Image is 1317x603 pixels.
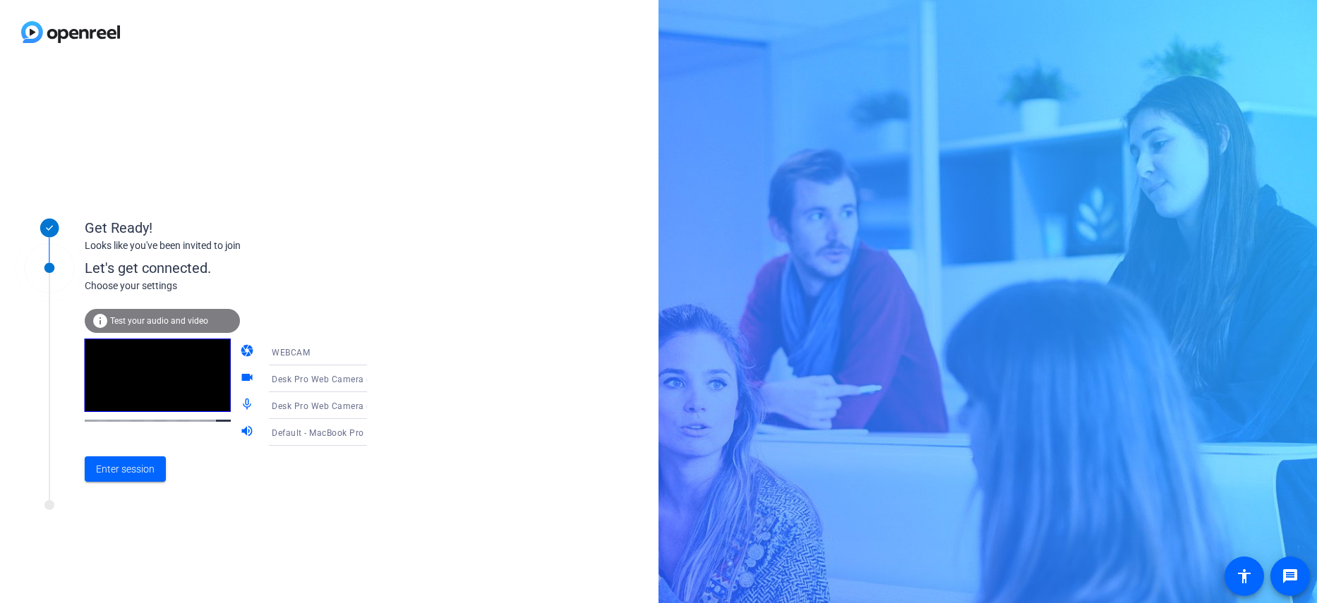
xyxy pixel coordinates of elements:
[92,312,109,329] mat-icon: info
[240,424,257,441] mat-icon: volume_up
[240,370,257,387] mat-icon: videocam
[96,462,155,477] span: Enter session
[110,316,208,326] span: Test your audio and video
[272,348,310,358] span: WEBCAM
[240,343,257,360] mat-icon: camera
[1282,568,1299,585] mat-icon: message
[85,456,166,482] button: Enter session
[85,217,367,238] div: Get Ready!
[240,397,257,414] mat-icon: mic_none
[272,400,418,411] span: Desk Pro Web Camera (05a6:0b04)
[272,427,442,438] span: Default - MacBook Pro Speakers (Built-in)
[85,279,396,293] div: Choose your settings
[85,238,367,253] div: Looks like you've been invited to join
[85,257,396,279] div: Let's get connected.
[1236,568,1253,585] mat-icon: accessibility
[272,373,418,384] span: Desk Pro Web Camera (05a6:0b04)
